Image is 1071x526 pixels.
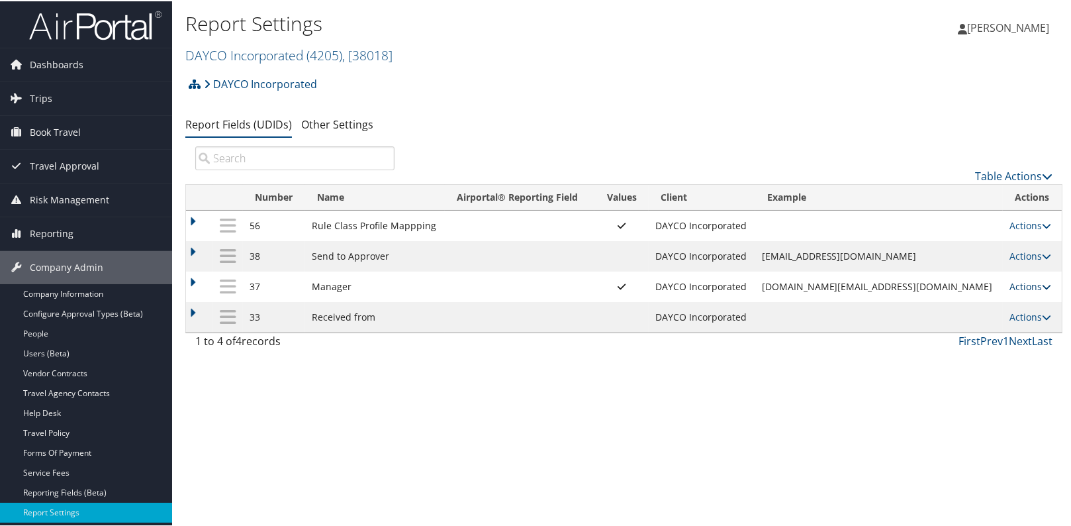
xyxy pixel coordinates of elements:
[1009,333,1032,347] a: Next
[755,184,1003,209] th: Example
[958,333,980,347] a: First
[243,270,305,301] td: 37
[649,301,755,331] td: DAYCO Incorporated
[195,332,395,354] div: 1 to 4 of records
[30,47,83,80] span: Dashboards
[30,81,52,114] span: Trips
[649,184,755,209] th: Client
[649,209,755,240] td: DAYCO Incorporated
[649,270,755,301] td: DAYCO Incorporated
[30,115,81,148] span: Book Travel
[980,333,1003,347] a: Prev
[594,184,649,209] th: Values
[755,240,1003,270] td: [EMAIL_ADDRESS][DOMAIN_NAME]
[236,333,242,347] span: 4
[305,209,445,240] td: Rule Class Profile Mappping
[30,182,109,215] span: Risk Management
[30,216,73,249] span: Reporting
[975,168,1052,182] a: Table Actions
[967,19,1049,34] span: [PERSON_NAME]
[213,184,244,209] th: : activate to sort column descending
[1009,218,1051,231] a: Actions
[30,250,103,283] span: Company Admin
[243,240,305,270] td: 38
[1009,309,1051,322] a: Actions
[185,45,393,63] a: DAYCO Incorporated
[30,148,99,182] span: Travel Approval
[204,70,317,96] a: DAYCO Incorporated
[301,116,373,131] a: Other Settings
[649,240,755,270] td: DAYCO Incorporated
[306,45,342,63] span: ( 4205 )
[305,301,445,331] td: Received from
[243,184,305,209] th: Number
[305,270,445,301] td: Manager
[342,45,393,63] span: , [ 38018 ]
[445,184,594,209] th: Airportal&reg; Reporting Field
[1003,184,1062,209] th: Actions
[1009,279,1051,291] a: Actions
[243,209,305,240] td: 56
[305,184,445,209] th: Name
[185,9,770,36] h1: Report Settings
[29,9,162,40] img: airportal-logo.png
[185,116,292,131] a: Report Fields (UDIDs)
[1009,248,1051,261] a: Actions
[195,145,395,169] input: Search
[755,270,1003,301] td: [DOMAIN_NAME][EMAIL_ADDRESS][DOMAIN_NAME]
[1003,333,1009,347] a: 1
[958,7,1062,46] a: [PERSON_NAME]
[305,240,445,270] td: Send to Approver
[1032,333,1052,347] a: Last
[243,301,305,331] td: 33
